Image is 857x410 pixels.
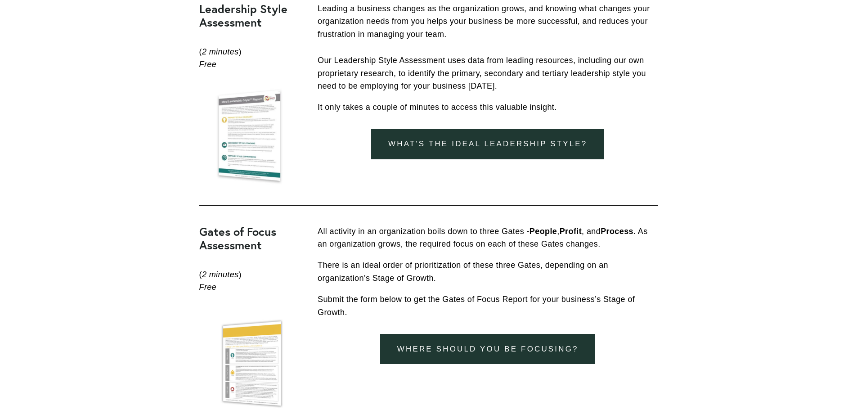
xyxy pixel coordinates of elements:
p: Plugin is loading... [20,32,116,41]
img: SEOSpace [63,7,72,15]
em: Free [199,60,217,69]
em: 2 minutes [202,270,239,279]
strong: Leadership Style Assessment [199,1,291,30]
a: What's the ideal leadership style? [371,129,604,159]
p: Submit the form below to get the Gates of Focus Report for your business’s Stage of Growth. [318,293,658,319]
strong: Profit [560,227,582,236]
strong: Gates of Focus Assessment [199,224,279,252]
a: Need help? [13,53,29,68]
strong: Process [601,227,633,236]
p: Get ready! [20,23,116,32]
p: ( ) [199,45,303,72]
p: It only takes a couple of minutes to access this valuable insight. [318,101,658,114]
em: 2 minutes [202,47,239,56]
strong: People [529,227,557,236]
p: There is an ideal order of prioritization of these three Gates, depending on an organization’s St... [318,259,658,285]
p: All activity in an organization boils down to three Gates - , , and . As an organization grows, t... [318,225,658,251]
p: Leading a business changes as the organization grows, and knowing what changes your organization ... [318,2,658,93]
a: Where should you be focusing? [380,334,595,364]
em: Free [199,283,217,292]
img: Rough Water SEO [7,43,128,153]
p: ( ) [199,268,303,294]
